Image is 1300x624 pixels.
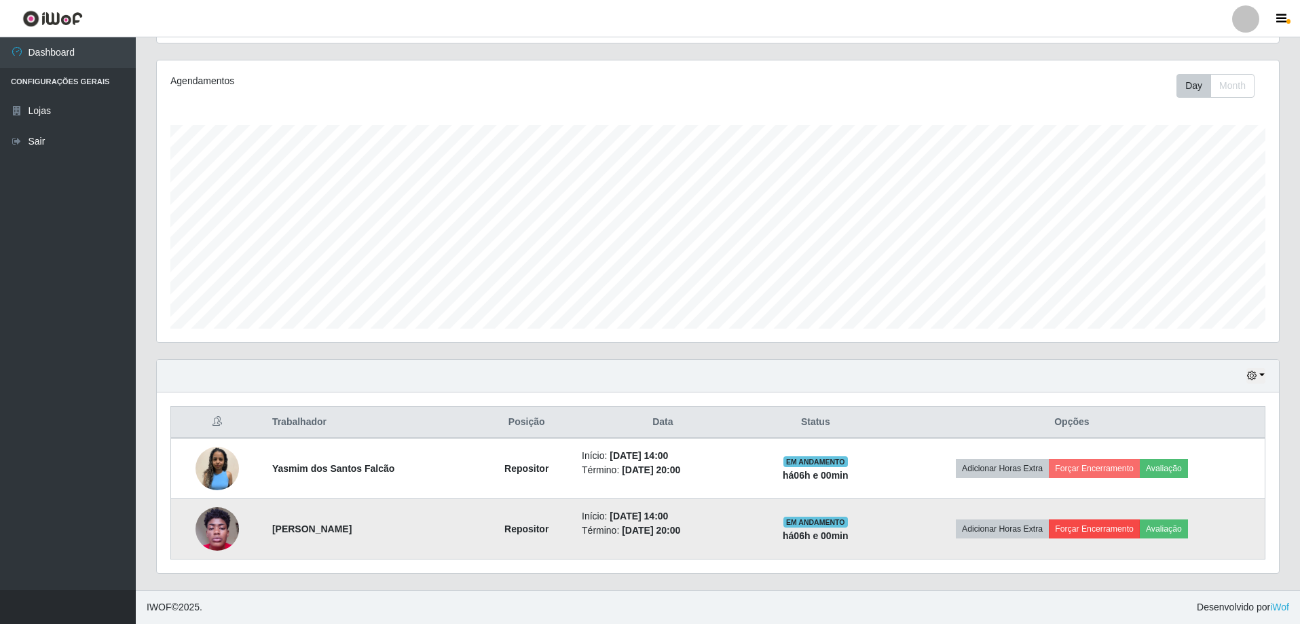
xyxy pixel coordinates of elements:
span: EM ANDAMENTO [783,517,848,528]
div: Agendamentos [170,74,615,88]
th: Data [574,407,752,439]
button: Avaliação [1140,519,1188,538]
span: EM ANDAMENTO [783,456,848,467]
button: Adicionar Horas Extra [956,519,1049,538]
strong: Repositor [504,524,549,534]
button: Avaliação [1140,459,1188,478]
div: First group [1176,74,1255,98]
strong: há 06 h e 00 min [783,470,849,481]
li: Término: [582,463,744,477]
span: Desenvolvido por [1197,600,1289,614]
button: Month [1210,74,1255,98]
button: Forçar Encerramento [1049,519,1140,538]
span: IWOF [147,602,172,612]
strong: [PERSON_NAME] [272,524,352,534]
li: Início: [582,449,744,463]
img: 1751205248263.jpeg [196,447,239,490]
strong: Yasmim dos Santos Falcão [272,463,395,474]
time: [DATE] 14:00 [610,450,668,461]
time: [DATE] 20:00 [622,525,680,536]
li: Término: [582,524,744,538]
strong: há 06 h e 00 min [783,530,849,541]
th: Posição [479,407,574,439]
span: © 2025 . [147,600,202,614]
button: Day [1176,74,1211,98]
a: iWof [1270,602,1289,612]
img: CoreUI Logo [22,10,83,27]
time: [DATE] 20:00 [622,464,680,475]
li: Início: [582,509,744,524]
img: 1755089354711.jpeg [196,500,239,557]
div: Toolbar with button groups [1176,74,1265,98]
th: Trabalhador [264,407,479,439]
strong: Repositor [504,463,549,474]
th: Status [752,407,879,439]
button: Forçar Encerramento [1049,459,1140,478]
time: [DATE] 14:00 [610,511,668,521]
button: Adicionar Horas Extra [956,459,1049,478]
th: Opções [879,407,1265,439]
